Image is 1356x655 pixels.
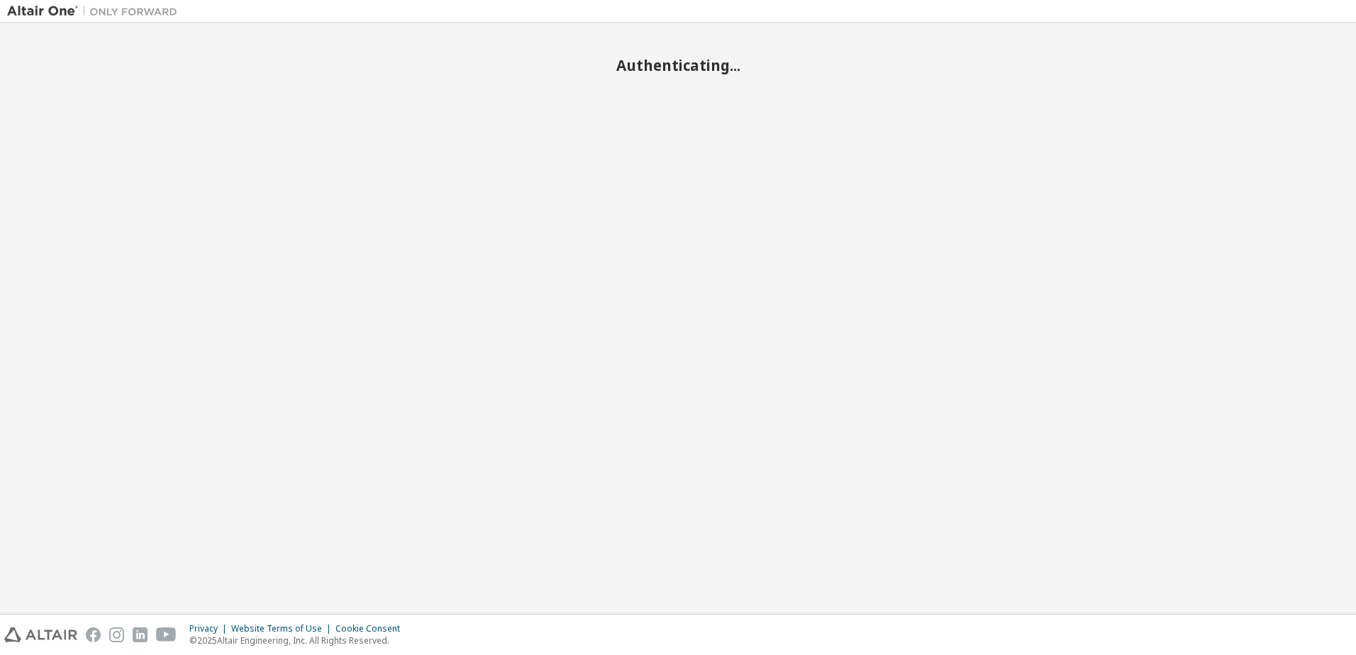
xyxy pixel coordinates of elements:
[231,623,335,634] div: Website Terms of Use
[7,56,1349,74] h2: Authenticating...
[86,627,101,642] img: facebook.svg
[4,627,77,642] img: altair_logo.svg
[109,627,124,642] img: instagram.svg
[156,627,177,642] img: youtube.svg
[7,4,184,18] img: Altair One
[189,634,409,646] p: © 2025 Altair Engineering, Inc. All Rights Reserved.
[133,627,148,642] img: linkedin.svg
[335,623,409,634] div: Cookie Consent
[189,623,231,634] div: Privacy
